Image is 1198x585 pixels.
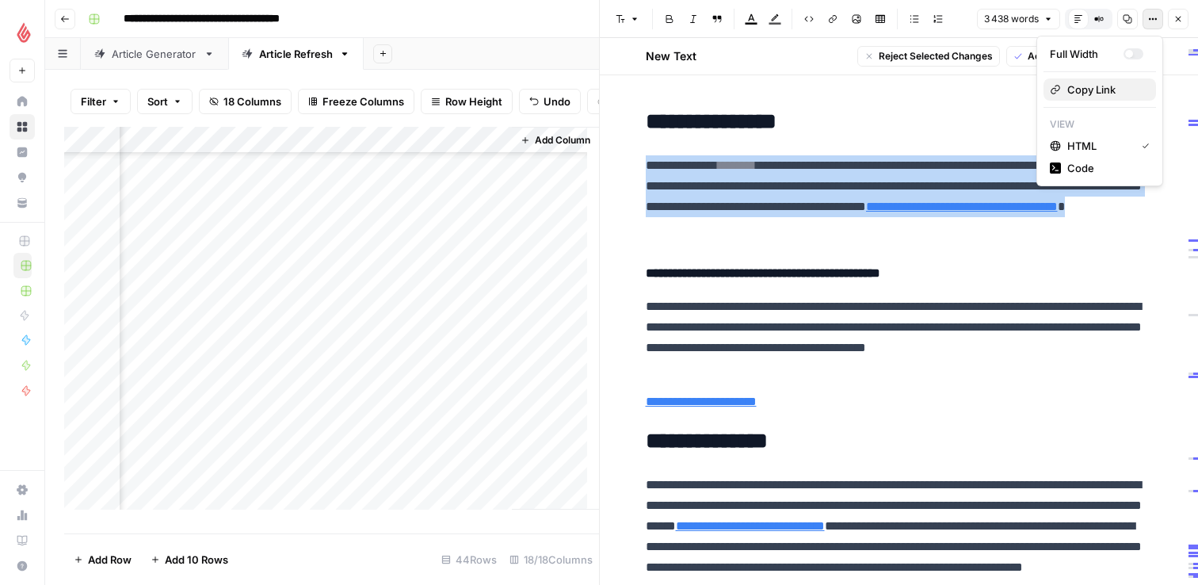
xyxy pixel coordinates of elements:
[10,553,35,579] button: Help + Support
[1028,49,1146,63] span: Accept Selected Changes
[81,38,228,70] a: Article Generator
[1050,46,1124,62] div: Full Width
[81,94,106,109] span: Filter
[445,94,502,109] span: Row Height
[10,13,35,52] button: Workspace: Lightspeed
[984,12,1039,26] span: 3 438 words
[1006,46,1153,67] button: Accept Selected Changes
[503,547,599,572] div: 18/18 Columns
[435,547,503,572] div: 44 Rows
[259,46,333,62] div: Article Refresh
[10,89,35,114] a: Home
[646,48,696,64] h2: New Text
[322,94,404,109] span: Freeze Columns
[141,547,238,572] button: Add 10 Rows
[228,38,364,70] a: Article Refresh
[10,18,38,47] img: Lightspeed Logo
[223,94,281,109] span: 18 Columns
[298,89,414,114] button: Freeze Columns
[1067,82,1143,97] span: Copy Link
[10,528,35,553] a: Learning Hub
[137,89,193,114] button: Sort
[535,133,590,147] span: Add Column
[10,477,35,503] a: Settings
[10,503,35,528] a: Usage
[88,552,132,568] span: Add Row
[10,114,35,140] a: Browse
[165,552,228,568] span: Add 10 Rows
[64,547,141,572] button: Add Row
[147,94,168,109] span: Sort
[1043,114,1156,135] p: View
[514,130,597,151] button: Add Column
[544,94,570,109] span: Undo
[1067,160,1143,176] span: Code
[10,140,35,165] a: Insights
[977,9,1060,29] button: 3 438 words
[1067,138,1129,154] span: HTML
[421,89,513,114] button: Row Height
[857,46,1000,67] button: Reject Selected Changes
[112,46,197,62] div: Article Generator
[519,89,581,114] button: Undo
[10,190,35,216] a: Your Data
[879,49,993,63] span: Reject Selected Changes
[199,89,292,114] button: 18 Columns
[71,89,131,114] button: Filter
[10,165,35,190] a: Opportunities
